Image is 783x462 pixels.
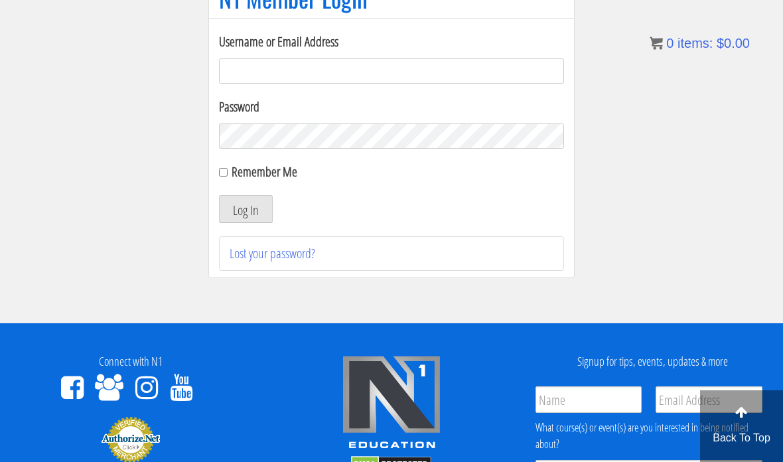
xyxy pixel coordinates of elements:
bdi: 0.00 [717,36,750,50]
div: What course(s) or event(s) are you interested in being notified about? [535,420,762,452]
input: Email Address [656,386,762,413]
button: Log In [219,195,273,223]
label: Password [219,97,564,117]
input: Name [535,386,642,413]
h4: Signup for tips, events, updates & more [532,355,773,368]
img: n1-edu-logo [342,355,441,453]
span: $ [717,36,724,50]
img: icon11.png [650,37,663,50]
a: Lost your password? [230,244,315,262]
h4: Connect with N1 [10,355,251,368]
label: Username or Email Address [219,32,564,52]
span: items: [677,36,713,50]
a: 0 items: $0.00 [650,36,750,50]
label: Remember Me [232,163,297,181]
span: 0 [666,36,674,50]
